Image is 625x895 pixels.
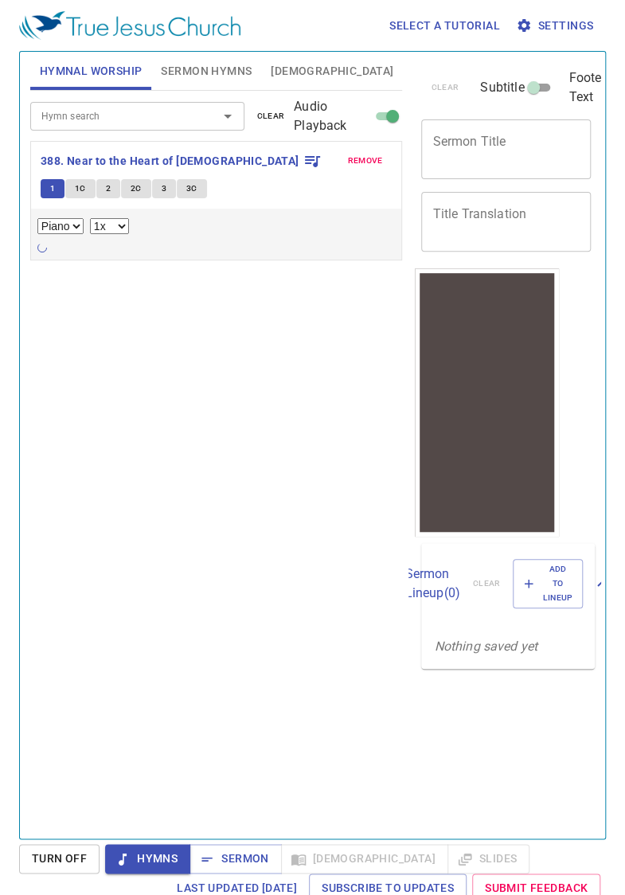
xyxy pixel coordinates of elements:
button: 1 [41,179,64,198]
select: Select Track [37,218,84,234]
button: 388. Near to the Heart of [DEMOGRAPHIC_DATA] [41,151,322,171]
div: Sermon Lineup(0)clearAdd to Lineup [421,543,595,625]
img: True Jesus Church [19,11,240,40]
button: Open [217,105,239,127]
span: Hymnal Worship [40,61,143,81]
button: 2C [121,179,151,198]
button: remove [338,151,393,170]
button: Sermon [189,844,281,874]
b: 388. Near to the Heart of [DEMOGRAPHIC_DATA] [41,151,299,171]
span: 1 [50,182,55,196]
button: Select a tutorial [383,11,506,41]
i: Nothing saved yet [434,639,537,654]
span: clear [257,109,285,123]
span: 1C [75,182,86,196]
span: 2 [106,182,111,196]
button: 1C [65,179,96,198]
iframe: from-child [415,268,559,537]
span: Hymns [118,849,178,869]
span: Add to Lineup [523,562,572,606]
button: 3 [152,179,176,198]
span: Select a tutorial [389,16,500,36]
span: Subtitle [480,78,524,97]
button: Turn Off [19,844,100,874]
span: [DEMOGRAPHIC_DATA] [271,61,393,81]
span: 2C [131,182,142,196]
button: Add to Lineup [513,559,583,609]
span: 3 [162,182,166,196]
span: Sermon Hymns [161,61,252,81]
button: Settings [513,11,600,41]
span: Footer Text [568,68,605,107]
span: Turn Off [32,849,87,869]
span: Settings [519,16,593,36]
button: 2 [96,179,120,198]
button: Hymns [105,844,190,874]
span: 3C [186,182,197,196]
button: 3C [177,179,207,198]
span: Audio Playback [294,97,370,135]
p: Sermon Lineup ( 0 ) [404,565,459,603]
span: Sermon [202,849,268,869]
span: remove [348,154,383,168]
select: Playback Rate [90,218,129,234]
button: clear [248,107,295,126]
